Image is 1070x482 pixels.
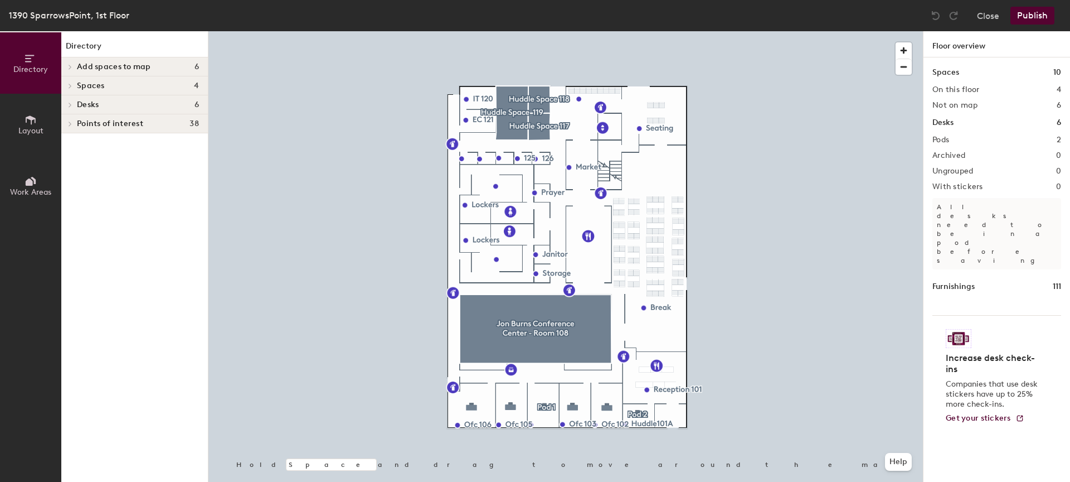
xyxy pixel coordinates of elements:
img: Redo [948,10,959,21]
span: 38 [189,119,199,128]
button: Help [885,453,912,471]
h1: Spaces [932,66,959,79]
h1: Directory [61,40,208,57]
h2: 4 [1057,85,1061,94]
button: Publish [1010,7,1054,25]
h4: Increase desk check-ins [946,353,1041,375]
img: Sticker logo [946,329,971,348]
span: Get your stickers [946,413,1011,423]
span: Work Areas [10,187,51,197]
h2: 2 [1057,136,1061,144]
p: All desks need to be in a pod before saving [932,198,1061,269]
span: 6 [194,100,199,109]
p: Companies that use desk stickers have up to 25% more check-ins. [946,379,1041,409]
h1: Furnishings [932,281,975,293]
span: 4 [194,81,199,90]
a: Get your stickers [946,414,1024,423]
img: Undo [930,10,941,21]
span: 6 [194,62,199,71]
h2: 0 [1056,182,1061,191]
span: Directory [13,65,48,74]
span: Spaces [77,81,105,90]
h2: Ungrouped [932,167,974,176]
h2: 6 [1057,101,1061,110]
h2: With stickers [932,182,983,191]
h2: Pods [932,136,949,144]
h2: 0 [1056,151,1061,160]
div: 1390 SparrowsPoint, 1st Floor [9,8,129,22]
h1: Floor overview [923,31,1070,57]
h2: Not on map [932,101,977,110]
h1: 10 [1053,66,1061,79]
h1: 111 [1053,281,1061,293]
span: Desks [77,100,99,109]
button: Close [977,7,999,25]
h1: Desks [932,117,954,129]
span: Points of interest [77,119,143,128]
h2: Archived [932,151,965,160]
span: Add spaces to map [77,62,151,71]
span: Layout [18,126,43,136]
h2: On this floor [932,85,980,94]
h2: 0 [1056,167,1061,176]
h1: 6 [1057,117,1061,129]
